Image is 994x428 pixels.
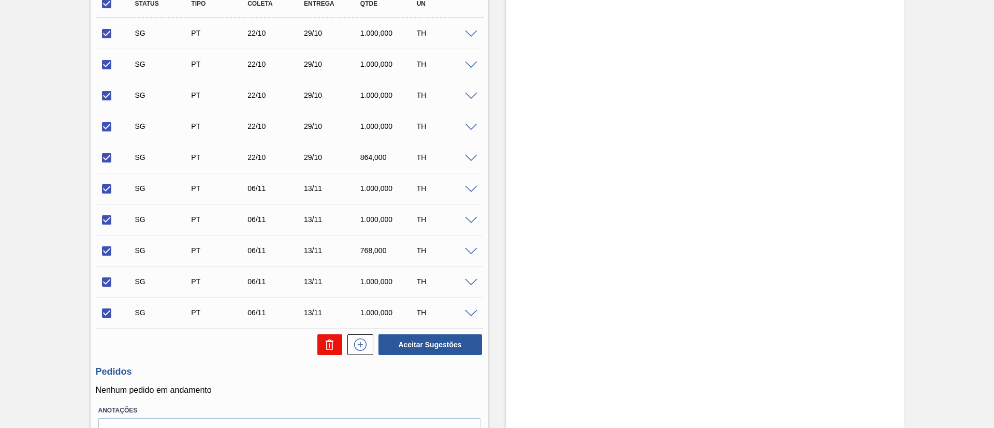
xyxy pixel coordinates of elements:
[245,60,308,68] div: 22/10/2025
[358,184,420,193] div: 1.000,000
[188,246,251,255] div: Pedido de Transferência
[414,60,477,68] div: TH
[96,386,483,395] p: Nenhum pedido em andamento
[188,277,251,286] div: Pedido de Transferência
[414,246,477,255] div: TH
[188,215,251,224] div: Pedido de Transferência
[188,60,251,68] div: Pedido de Transferência
[414,122,477,130] div: TH
[133,122,195,130] div: Sugestão Criada
[378,334,482,355] button: Aceitar Sugestões
[133,308,195,317] div: Sugestão Criada
[414,153,477,161] div: TH
[245,308,308,317] div: 06/11/2025
[301,153,364,161] div: 29/10/2025
[358,277,420,286] div: 1.000,000
[358,246,420,255] div: 768,000
[245,91,308,99] div: 22/10/2025
[188,184,251,193] div: Pedido de Transferência
[245,122,308,130] div: 22/10/2025
[358,308,420,317] div: 1.000,000
[312,334,342,355] div: Excluir Sugestões
[301,122,364,130] div: 29/10/2025
[358,91,420,99] div: 1.000,000
[98,403,480,418] label: Anotações
[414,91,477,99] div: TH
[188,91,251,99] div: Pedido de Transferência
[133,184,195,193] div: Sugestão Criada
[414,29,477,37] div: TH
[133,91,195,99] div: Sugestão Criada
[301,308,364,317] div: 13/11/2025
[133,60,195,68] div: Sugestão Criada
[188,153,251,161] div: Pedido de Transferência
[188,308,251,317] div: Pedido de Transferência
[414,308,477,317] div: TH
[414,215,477,224] div: TH
[358,29,420,37] div: 1.000,000
[373,333,483,356] div: Aceitar Sugestões
[301,246,364,255] div: 13/11/2025
[245,215,308,224] div: 06/11/2025
[301,29,364,37] div: 29/10/2025
[301,277,364,286] div: 13/11/2025
[245,277,308,286] div: 06/11/2025
[358,60,420,68] div: 1.000,000
[133,215,195,224] div: Sugestão Criada
[133,246,195,255] div: Sugestão Criada
[301,60,364,68] div: 29/10/2025
[414,277,477,286] div: TH
[133,277,195,286] div: Sugestão Criada
[342,334,373,355] div: Nova sugestão
[301,91,364,99] div: 29/10/2025
[301,215,364,224] div: 13/11/2025
[133,153,195,161] div: Sugestão Criada
[96,366,483,377] h3: Pedidos
[245,246,308,255] div: 06/11/2025
[245,29,308,37] div: 22/10/2025
[245,184,308,193] div: 06/11/2025
[245,153,308,161] div: 22/10/2025
[358,215,420,224] div: 1.000,000
[358,122,420,130] div: 1.000,000
[188,29,251,37] div: Pedido de Transferência
[133,29,195,37] div: Sugestão Criada
[358,153,420,161] div: 864,000
[301,184,364,193] div: 13/11/2025
[414,184,477,193] div: TH
[188,122,251,130] div: Pedido de Transferência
